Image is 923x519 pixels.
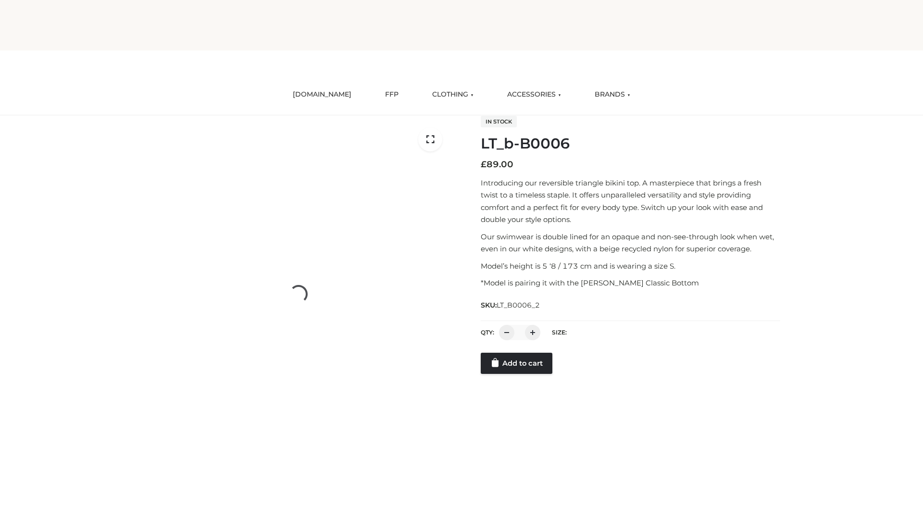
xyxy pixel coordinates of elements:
p: Model’s height is 5 ‘8 / 173 cm and is wearing a size S. [481,260,780,272]
span: LT_B0006_2 [497,301,540,309]
a: [DOMAIN_NAME] [286,84,359,105]
a: FFP [378,84,406,105]
p: *Model is pairing it with the [PERSON_NAME] Classic Bottom [481,277,780,289]
h1: LT_b-B0006 [481,135,780,152]
a: ACCESSORIES [500,84,568,105]
label: Size: [552,329,567,336]
bdi: 89.00 [481,159,513,170]
p: Introducing our reversible triangle bikini top. A masterpiece that brings a fresh twist to a time... [481,177,780,226]
span: SKU: [481,299,541,311]
p: Our swimwear is double lined for an opaque and non-see-through look when wet, even in our white d... [481,231,780,255]
a: CLOTHING [425,84,481,105]
span: In stock [481,116,517,127]
span: £ [481,159,486,170]
a: BRANDS [587,84,637,105]
label: QTY: [481,329,494,336]
a: Add to cart [481,353,552,374]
